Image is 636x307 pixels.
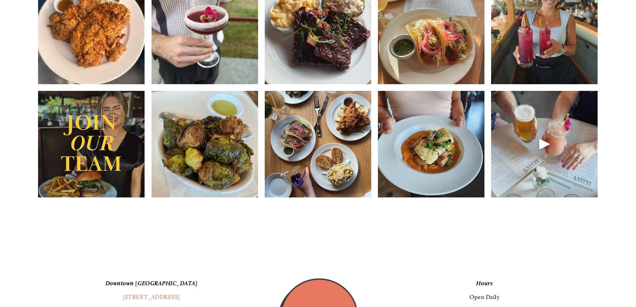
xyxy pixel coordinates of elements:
img: Come ❄️chill ❄️ with us for our award winning happy hour 🧡 starting at 2:00 daily! [265,78,371,211]
a: [STREET_ADDRESS] [123,293,180,301]
em: Downtown [GEOGRAPHIC_DATA] [105,280,198,287]
img: Fried Brussels sprouts that are so divine, they'll turn anyone into a believer. Served with a sid... [152,78,258,211]
img: Want to work with a team that&rsquo;s excited about delivering exceptional hospitality? We&rsquo;... [38,78,145,211]
img: Castle Rock exclusive 🐟 swing by and indulge in our delectable Romesco Halibut with Garlic Butter... [378,91,484,197]
em: Hours [476,280,493,287]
